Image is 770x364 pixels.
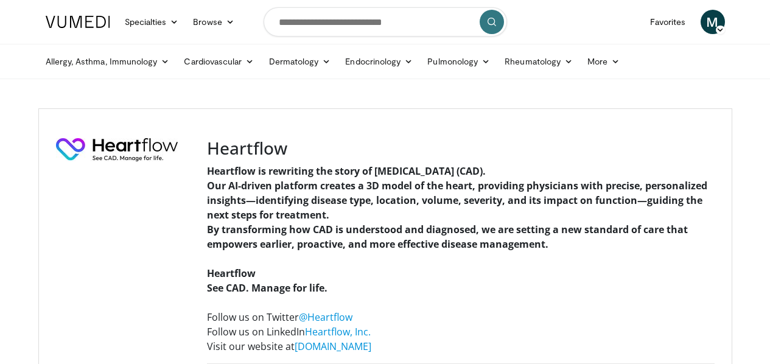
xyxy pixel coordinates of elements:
[701,10,725,34] a: M
[207,138,715,159] h3: Heartflow
[207,267,256,280] strong: Heartflow
[207,310,715,354] p: Follow us on Twitter Follow us on LinkedIn Visit our website at
[420,49,497,74] a: Pulmonology
[117,10,186,34] a: Specialties
[580,49,627,74] a: More
[207,223,688,251] strong: By transforming how CAD is understood and diagnosed, we are setting a new standard of care that e...
[186,10,242,34] a: Browse
[295,340,371,353] a: [DOMAIN_NAME]
[38,49,177,74] a: Allergy, Asthma, Immunology
[177,49,261,74] a: Cardiovascular
[46,16,110,28] img: VuMedi Logo
[497,49,580,74] a: Rheumatology
[207,179,707,222] strong: Our AI-driven platform creates a 3D model of the heart, providing physicians with precise, person...
[643,10,693,34] a: Favorites
[338,49,420,74] a: Endocrinology
[264,7,507,37] input: Search topics, interventions
[207,281,327,295] strong: See CAD. Manage for life.
[305,325,371,338] a: Heartflow, Inc.
[207,164,486,178] strong: Heartflow is rewriting the story of [MEDICAL_DATA] (CAD).
[262,49,338,74] a: Dermatology
[299,310,352,324] a: @Heartflow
